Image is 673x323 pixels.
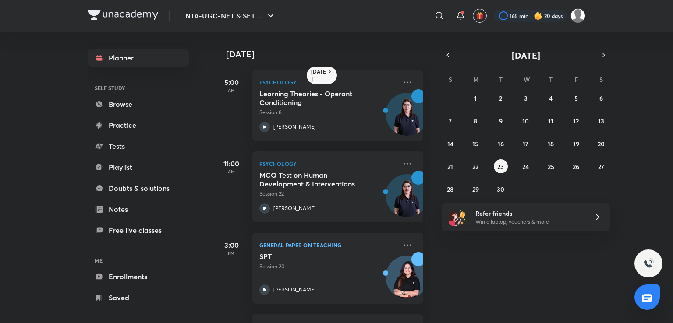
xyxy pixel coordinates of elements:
[214,158,249,169] h5: 11:00
[214,250,249,256] p: PM
[88,158,189,176] a: Playlist
[549,94,553,102] abbr: September 4, 2025
[570,8,585,23] img: Atia khan
[259,252,368,261] h5: SPT
[468,114,482,128] button: September 8, 2025
[88,10,158,20] img: Company Logo
[454,49,598,61] button: [DATE]
[88,200,189,218] a: Notes
[311,68,326,82] h6: [DATE]
[524,94,528,102] abbr: September 3, 2025
[476,12,484,20] img: avatar
[573,117,579,125] abbr: September 12, 2025
[88,253,189,268] h6: ME
[594,137,608,151] button: September 20, 2025
[88,221,189,239] a: Free live classes
[494,137,508,151] button: September 16, 2025
[214,240,249,250] h5: 3:00
[574,94,578,102] abbr: September 5, 2025
[598,117,604,125] abbr: September 13, 2025
[273,286,316,294] p: [PERSON_NAME]
[259,77,397,88] p: Psychology
[594,91,608,105] button: September 6, 2025
[386,260,428,302] img: Avatar
[259,89,368,107] h5: Learning Theories - Operant Conditioning
[573,162,579,171] abbr: September 26, 2025
[449,75,452,84] abbr: Sunday
[88,179,189,197] a: Doubts & solutions
[88,268,189,285] a: Enrollments
[88,81,189,95] h6: SELF STUDY
[386,179,428,221] img: Avatar
[468,159,482,173] button: September 22, 2025
[447,162,453,171] abbr: September 21, 2025
[494,91,508,105] button: September 2, 2025
[534,11,542,20] img: streak
[524,75,530,84] abbr: Wednesday
[499,117,503,125] abbr: September 9, 2025
[259,240,397,250] p: General Paper on Teaching
[544,159,558,173] button: September 25, 2025
[449,208,466,226] img: referral
[259,263,397,270] p: Session 20
[88,289,189,306] a: Saved
[468,182,482,196] button: September 29, 2025
[443,137,457,151] button: September 14, 2025
[447,140,453,148] abbr: September 14, 2025
[499,94,502,102] abbr: September 2, 2025
[599,75,603,84] abbr: Saturday
[497,185,504,193] abbr: September 30, 2025
[88,10,158,22] a: Company Logo
[468,137,482,151] button: September 15, 2025
[214,77,249,88] h5: 5:00
[473,75,478,84] abbr: Monday
[548,140,554,148] abbr: September 18, 2025
[473,9,487,23] button: avatar
[512,49,540,61] span: [DATE]
[569,159,583,173] button: September 26, 2025
[472,185,479,193] abbr: September 29, 2025
[499,75,503,84] abbr: Tuesday
[443,114,457,128] button: September 7, 2025
[594,114,608,128] button: September 13, 2025
[88,116,189,134] a: Practice
[519,137,533,151] button: September 17, 2025
[549,75,553,84] abbr: Thursday
[574,75,578,84] abbr: Friday
[259,109,397,116] p: Session 8
[569,91,583,105] button: September 5, 2025
[180,7,281,25] button: NTA-UGC-NET & SET ...
[544,137,558,151] button: September 18, 2025
[386,98,428,140] img: Avatar
[259,190,397,198] p: Session 22
[474,117,477,125] abbr: September 8, 2025
[548,162,554,171] abbr: September 25, 2025
[497,162,504,171] abbr: September 23, 2025
[468,91,482,105] button: September 1, 2025
[259,171,368,188] h5: MCQ Test on Human Development & Interventions
[544,91,558,105] button: September 4, 2025
[523,140,528,148] abbr: September 17, 2025
[494,182,508,196] button: September 30, 2025
[498,140,504,148] abbr: September 16, 2025
[598,162,604,171] abbr: September 27, 2025
[226,49,432,60] h4: [DATE]
[447,185,453,193] abbr: September 28, 2025
[273,204,316,212] p: [PERSON_NAME]
[472,140,478,148] abbr: September 15, 2025
[88,137,189,155] a: Tests
[443,182,457,196] button: September 28, 2025
[443,159,457,173] button: September 21, 2025
[569,114,583,128] button: September 12, 2025
[599,94,603,102] abbr: September 6, 2025
[494,114,508,128] button: September 9, 2025
[594,159,608,173] button: September 27, 2025
[88,49,189,67] a: Planner
[472,162,478,171] abbr: September 22, 2025
[544,114,558,128] button: September 11, 2025
[88,95,189,113] a: Browse
[214,88,249,93] p: AM
[475,209,583,218] h6: Refer friends
[522,162,529,171] abbr: September 24, 2025
[569,137,583,151] button: September 19, 2025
